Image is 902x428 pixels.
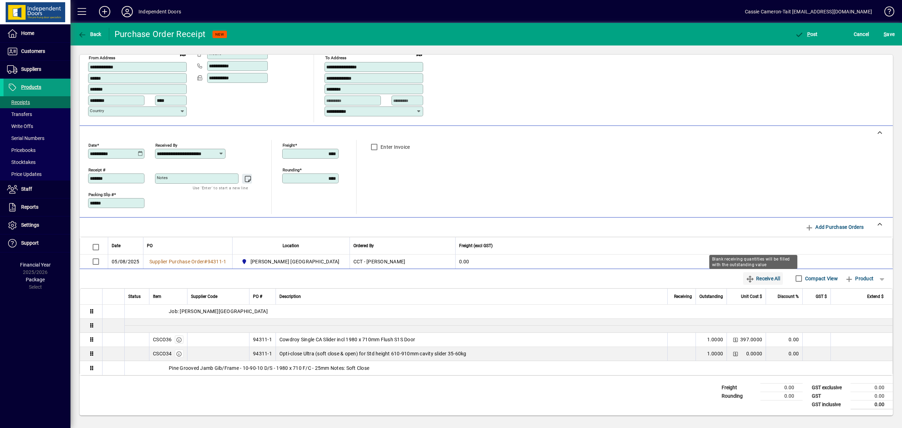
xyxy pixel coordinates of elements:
label: Compact View [804,275,838,282]
span: Suppliers [21,66,41,72]
span: Reports [21,204,38,210]
button: Receive All [743,272,783,285]
a: View on map [177,48,189,59]
td: 0.00 [851,383,893,392]
td: GST exclusive [808,383,851,392]
span: GST $ [816,293,827,300]
app-page-header-button: Back [70,28,109,41]
span: Location [283,242,299,250]
span: Supplier Code [191,293,217,300]
span: Receiving [674,293,692,300]
span: P [807,31,810,37]
a: Supplier Purchase Order#94311-1 [147,258,229,265]
div: Job: [PERSON_NAME][GEOGRAPHIC_DATA] [125,308,892,315]
td: 0.00 [851,400,893,409]
span: Ordered By [353,242,374,250]
a: Knowledge Base [879,1,893,24]
span: Write Offs [7,123,33,129]
mat-label: Freight [283,142,295,147]
span: Transfers [7,111,32,117]
td: CCT - [PERSON_NAME] [350,255,455,269]
button: Save [882,28,896,41]
td: 1.0000 [696,333,727,347]
mat-label: Country [90,108,104,113]
a: Transfers [4,108,70,120]
td: 0.00 [766,347,802,361]
span: Package [26,277,45,282]
span: Staff [21,186,32,192]
span: ost [795,31,818,37]
div: Blank receiving quantities will be filled with the outstanding value [709,255,797,269]
span: Item [153,293,161,300]
span: Freight (excl GST) [459,242,493,250]
span: # [204,259,207,264]
div: CSCO34 [153,350,172,357]
mat-label: Packing Slip # [88,192,114,197]
span: Receipts [7,99,30,105]
a: Write Offs [4,120,70,132]
span: Cancel [854,29,869,40]
label: Enter Invoice [379,143,410,151]
button: Change Price Levels [730,349,740,359]
td: 1.0000 [696,347,727,361]
td: Rounding [718,392,760,400]
span: PO # [253,293,262,300]
span: Product [845,273,873,284]
span: Pricebooks [7,147,36,153]
span: PO [147,242,153,250]
a: View on map [414,48,425,59]
button: Profile [116,5,138,18]
td: GST inclusive [808,400,851,409]
span: Home [21,30,34,36]
td: Opti-close Ultra (soft close & open) for Std height 610-910mm cavity slider 35-60kg [276,347,667,361]
mat-hint: Use 'Enter' to start a new line [193,184,248,192]
div: PO [147,242,229,250]
td: 0.00 [760,383,803,392]
button: Product [841,272,877,285]
td: 94311-1 [249,347,276,361]
span: Stocktakes [7,159,36,165]
a: Support [4,234,70,252]
span: Outstanding [699,293,723,300]
span: Support [21,240,39,246]
a: Home [4,25,70,42]
div: Freight (excl GST) [459,242,884,250]
mat-label: Notes [157,175,168,180]
a: Settings [4,216,70,234]
span: Date [112,242,121,250]
a: Serial Numbers [4,132,70,144]
td: 94311-1 [249,333,276,347]
span: Back [78,31,101,37]
td: Freight [718,383,760,392]
button: Back [76,28,103,41]
div: Date [112,242,140,250]
span: Unit Cost $ [741,293,762,300]
div: Purchase Order Receipt [115,29,206,40]
td: GST [808,392,851,400]
span: Discount % [778,293,799,300]
a: Suppliers [4,61,70,78]
span: Serial Numbers [7,135,44,141]
a: Pricebooks [4,144,70,156]
mat-label: Rounding [283,167,299,172]
span: 94311-1 [208,259,227,264]
span: Settings [21,222,39,228]
button: Post [793,28,820,41]
a: Receipts [4,96,70,108]
button: Add Purchase Orders [802,221,866,233]
span: [PERSON_NAME] [GEOGRAPHIC_DATA] [251,258,340,265]
mat-label: Date [88,142,97,147]
td: 05/08/2025 [108,255,143,269]
a: Reports [4,198,70,216]
td: 0.00 [455,255,893,269]
div: Cassie Cameron-Tait [EMAIL_ADDRESS][DOMAIN_NAME] [745,6,872,17]
td: 0.00 [760,392,803,400]
span: Status [128,293,141,300]
span: Financial Year [20,262,51,268]
span: Supplier Purchase Order [149,259,204,264]
a: Staff [4,181,70,198]
div: Independent Doors [138,6,181,17]
td: 0.00 [851,392,893,400]
a: Price Updates [4,168,70,180]
td: 0.00 [766,333,802,347]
